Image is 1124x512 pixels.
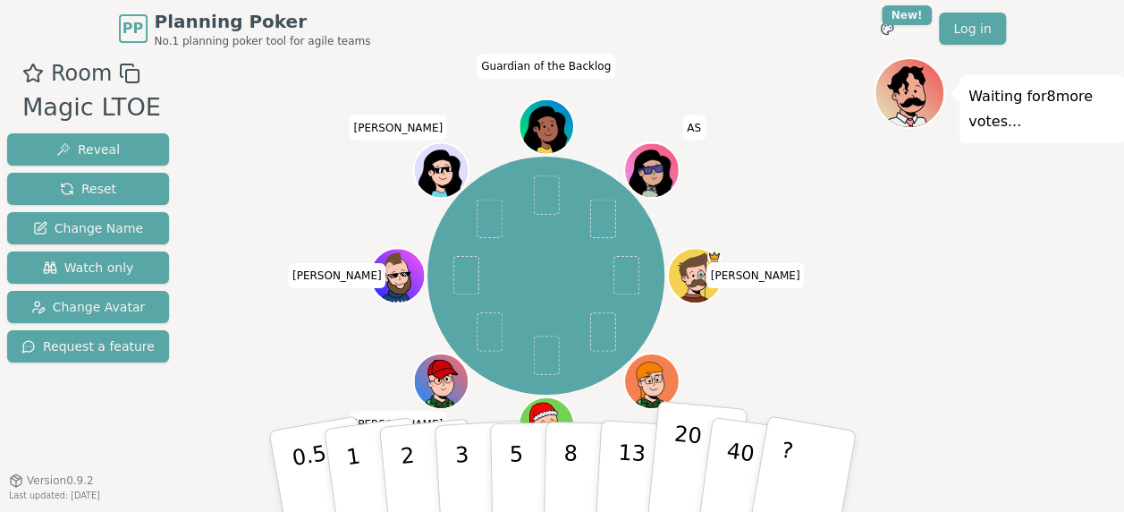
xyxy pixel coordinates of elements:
[60,180,116,198] span: Reset
[625,355,677,407] button: Click to change your avatar
[707,250,721,263] span: Jake is the host
[31,298,146,316] span: Change Avatar
[939,13,1005,45] a: Log in
[871,13,903,45] button: New!
[119,9,371,48] a: PPPlanning PokerNo.1 planning poker tool for agile teams
[968,84,1115,134] p: Waiting for 8 more votes...
[7,212,169,244] button: Change Name
[7,291,169,323] button: Change Avatar
[349,411,447,436] span: Click to change your name
[21,337,155,355] span: Request a feature
[33,219,143,237] span: Change Name
[43,259,134,277] span: Watch only
[7,173,169,205] button: Reset
[477,54,615,79] span: Click to change your name
[51,57,112,90] span: Room
[882,5,933,25] div: New!
[27,474,94,488] span: Version 0.9.2
[123,18,143,39] span: PP
[288,263,386,288] span: Click to change your name
[7,133,169,166] button: Reveal
[22,57,44,90] button: Add as favourite
[706,263,805,288] span: Click to change your name
[7,330,169,363] button: Request a feature
[7,252,169,284] button: Watch only
[22,90,161,126] div: Magic LTOE
[349,115,447,140] span: Click to change your name
[9,491,100,500] span: Last updated: [DATE]
[56,141,120,158] span: Reveal
[155,34,371,48] span: No.1 planning poker tool for agile teams
[155,9,371,34] span: Planning Poker
[682,115,706,140] span: Click to change your name
[9,474,94,488] button: Version0.9.2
